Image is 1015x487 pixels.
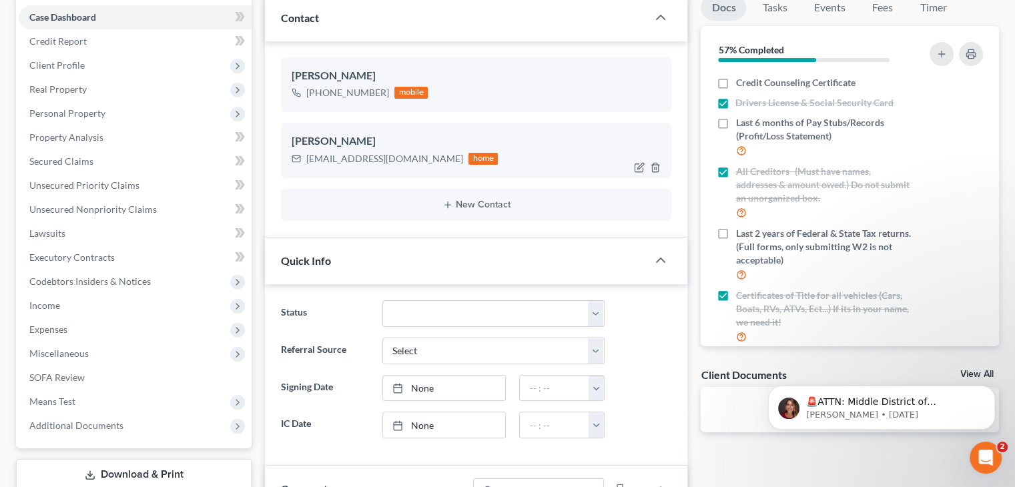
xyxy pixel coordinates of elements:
[383,376,506,401] a: None
[735,96,894,109] span: Drivers License & Social Security Card
[29,83,87,95] span: Real Property
[29,59,85,71] span: Client Profile
[19,246,252,270] a: Executory Contracts
[997,442,1008,452] span: 2
[29,276,151,287] span: Codebtors Insiders & Notices
[29,35,87,47] span: Credit Report
[29,300,60,311] span: Income
[292,199,661,210] button: New Contact
[468,153,498,165] div: home
[306,86,389,99] div: [PHONE_NUMBER]
[29,131,103,143] span: Property Analysis
[29,227,65,239] span: Lawsuits
[701,368,786,382] div: Client Documents
[306,152,463,165] div: [EMAIL_ADDRESS][DOMAIN_NAME]
[19,366,252,390] a: SOFA Review
[29,179,139,191] span: Unsecured Priority Claims
[292,133,661,149] div: [PERSON_NAME]
[394,87,428,99] div: mobile
[19,125,252,149] a: Property Analysis
[29,324,67,335] span: Expenses
[29,107,105,119] span: Personal Property
[19,173,252,197] a: Unsecured Priority Claims
[735,227,913,267] span: Last 2 years of Federal & State Tax returns. (Full forms, only submitting W2 is not acceptable)
[292,68,661,84] div: [PERSON_NAME]
[718,44,783,55] strong: 57% Completed
[29,203,157,215] span: Unsecured Nonpriority Claims
[19,197,252,221] a: Unsecured Nonpriority Claims
[19,221,252,246] a: Lawsuits
[520,376,589,401] input: -- : --
[29,372,85,383] span: SOFA Review
[383,412,506,438] a: None
[19,149,252,173] a: Secured Claims
[29,396,75,407] span: Means Test
[19,5,252,29] a: Case Dashboard
[735,116,913,143] span: Last 6 months of Pay Stubs/Records (Profit/Loss Statement)
[29,420,123,431] span: Additional Documents
[274,375,375,402] label: Signing Date
[29,252,115,263] span: Executory Contracts
[274,300,375,327] label: Status
[748,358,1015,451] iframe: Intercom notifications message
[274,338,375,364] label: Referral Source
[281,11,319,24] span: Contact
[520,412,589,438] input: -- : --
[711,398,988,411] p: No client documents yet.
[29,155,93,167] span: Secured Claims
[735,289,913,329] span: Certificates of Title for all vehicles (Cars, Boats, RVs, ATVs, Ect...) If its in your name, we n...
[19,29,252,53] a: Credit Report
[281,254,331,267] span: Quick Info
[274,412,375,438] label: IC Date
[735,165,913,205] span: All Creditors- (Must have names, addresses & amount owed.) Do not submit an unorganized box.
[29,348,89,359] span: Miscellaneous
[970,442,1002,474] iframe: Intercom live chat
[29,11,96,23] span: Case Dashboard
[735,76,855,89] span: Credit Counseling Certificate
